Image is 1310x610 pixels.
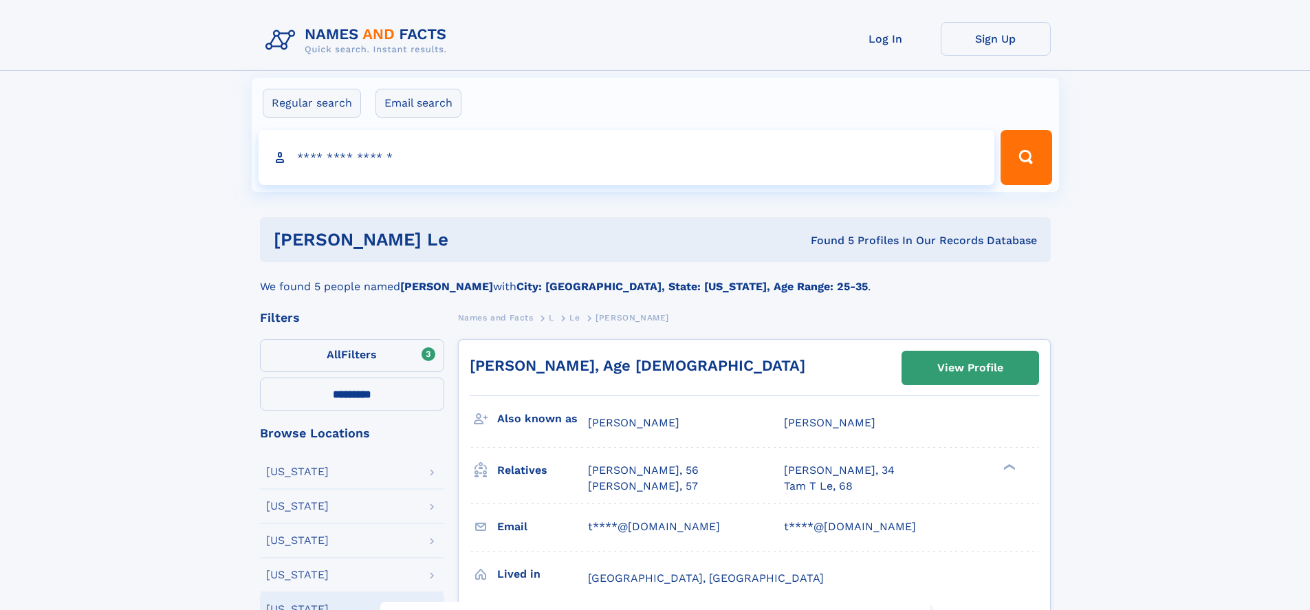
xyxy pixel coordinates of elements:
b: [PERSON_NAME] [400,280,493,293]
span: L [549,313,554,323]
div: ❯ [1000,463,1016,472]
a: Le [569,309,580,326]
div: We found 5 people named with . [260,262,1051,295]
a: [PERSON_NAME], 34 [784,463,895,478]
a: [PERSON_NAME], 57 [588,479,698,494]
div: [US_STATE] [266,466,329,477]
div: [US_STATE] [266,501,329,512]
a: Sign Up [941,22,1051,56]
div: Found 5 Profiles In Our Records Database [629,233,1037,248]
h1: [PERSON_NAME] le [274,231,630,248]
b: City: [GEOGRAPHIC_DATA], State: [US_STATE], Age Range: 25-35 [516,280,868,293]
a: [PERSON_NAME], Age [DEMOGRAPHIC_DATA] [470,357,805,374]
img: Logo Names and Facts [260,22,458,59]
div: View Profile [937,352,1003,384]
div: Browse Locations [260,427,444,439]
h3: Also known as [497,407,588,431]
div: [US_STATE] [266,569,329,580]
a: Tam T Le, 68 [784,479,853,494]
h3: Relatives [497,459,588,482]
button: Search Button [1001,130,1051,185]
div: Filters [260,312,444,324]
span: Le [569,313,580,323]
span: [PERSON_NAME] [588,416,679,429]
span: All [327,348,341,361]
h3: Email [497,515,588,538]
label: Filters [260,339,444,372]
a: View Profile [902,351,1038,384]
a: Names and Facts [458,309,534,326]
span: [GEOGRAPHIC_DATA], [GEOGRAPHIC_DATA] [588,571,824,585]
label: Email search [375,89,461,118]
div: [US_STATE] [266,535,329,546]
a: Log In [831,22,941,56]
a: [PERSON_NAME], 56 [588,463,699,478]
label: Regular search [263,89,361,118]
a: L [549,309,554,326]
input: search input [259,130,995,185]
span: [PERSON_NAME] [596,313,669,323]
h3: Lived in [497,563,588,586]
span: [PERSON_NAME] [784,416,875,429]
